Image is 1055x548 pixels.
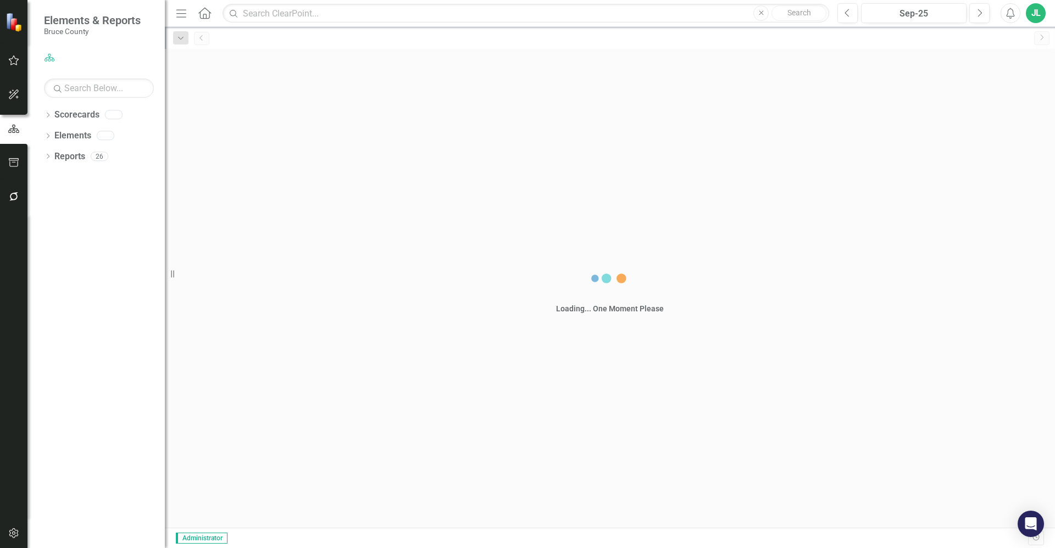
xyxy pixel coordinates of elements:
[176,533,227,544] span: Administrator
[44,14,141,27] span: Elements & Reports
[861,3,967,23] button: Sep-25
[1026,3,1046,23] button: JL
[54,150,85,163] a: Reports
[5,13,25,32] img: ClearPoint Strategy
[771,5,826,21] button: Search
[556,303,664,314] div: Loading... One Moment Please
[865,7,963,20] div: Sep-25
[223,4,829,23] input: Search ClearPoint...
[91,152,108,161] div: 26
[1018,511,1044,537] div: Open Intercom Messenger
[44,79,154,98] input: Search Below...
[54,130,91,142] a: Elements
[54,109,99,121] a: Scorecards
[787,8,811,17] span: Search
[44,27,141,36] small: Bruce County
